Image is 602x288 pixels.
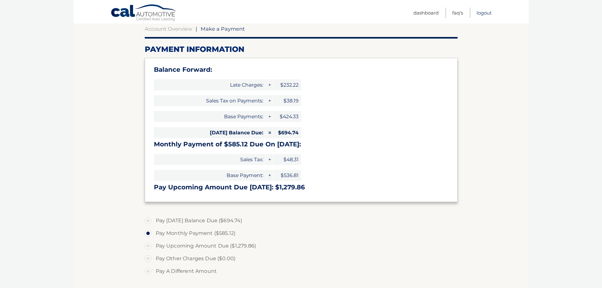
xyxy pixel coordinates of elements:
[266,154,272,165] span: +
[201,26,245,32] span: Make a Payment
[266,95,272,106] span: +
[145,214,458,227] label: Pay [DATE] Balance Due ($694.74)
[413,8,439,18] a: Dashboard
[154,154,266,165] span: Sales Tax:
[273,79,301,90] span: $232.22
[145,26,192,32] a: Account Overview
[196,26,197,32] span: |
[266,170,272,181] span: +
[154,95,266,106] span: Sales Tax on Payments:
[154,170,266,181] span: Base Payment:
[154,79,266,90] span: Late Charges:
[145,45,458,54] h2: Payment Information
[266,111,272,122] span: +
[145,240,458,252] label: Pay Upcoming Amount Due ($1,279.86)
[266,127,272,138] span: =
[154,111,266,122] span: Base Payments:
[266,79,272,90] span: +
[273,154,301,165] span: $48.31
[111,4,177,22] a: Cal Automotive
[154,127,266,138] span: [DATE] Balance Due:
[154,66,448,74] h3: Balance Forward:
[273,127,301,138] span: $694.74
[452,8,463,18] a: FAQ's
[145,265,458,278] label: Pay A Different Amount
[477,8,492,18] a: Logout
[273,170,301,181] span: $536.81
[273,111,301,122] span: $424.33
[145,227,458,240] label: Pay Monthly Payment ($585.12)
[273,95,301,106] span: $38.19
[154,140,448,148] h3: Monthly Payment of $585.12 Due On [DATE]:
[154,183,448,191] h3: Pay Upcoming Amount Due [DATE]: $1,279.86
[145,252,458,265] label: Pay Other Charges Due ($0.00)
